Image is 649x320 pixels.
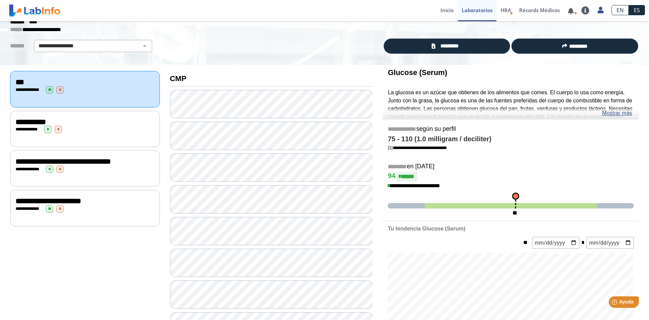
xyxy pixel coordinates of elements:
b: CMP [170,74,187,83]
h5: en [DATE] [388,163,634,171]
input: mm/dd/yyyy [586,237,634,249]
span: HRA [501,7,511,14]
a: [1] [388,145,447,150]
input: mm/dd/yyyy [532,237,579,249]
iframe: Help widget launcher [589,294,642,313]
a: EN [611,5,629,15]
p: La glucosa es un azúcar que obtienes de los alimentos que comes. El cuerpo lo usa como energía. J... [388,89,634,137]
b: Tu tendencia Glucose (Serum) [388,226,465,231]
b: Glucose (Serum) [388,68,447,77]
a: Mostrar más [602,109,632,117]
h4: 75 - 110 (1.0 milligram / deciliter) [388,135,634,143]
h5: según su perfil [388,125,634,133]
a: ES [629,5,645,15]
h4: 94 [388,172,634,182]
